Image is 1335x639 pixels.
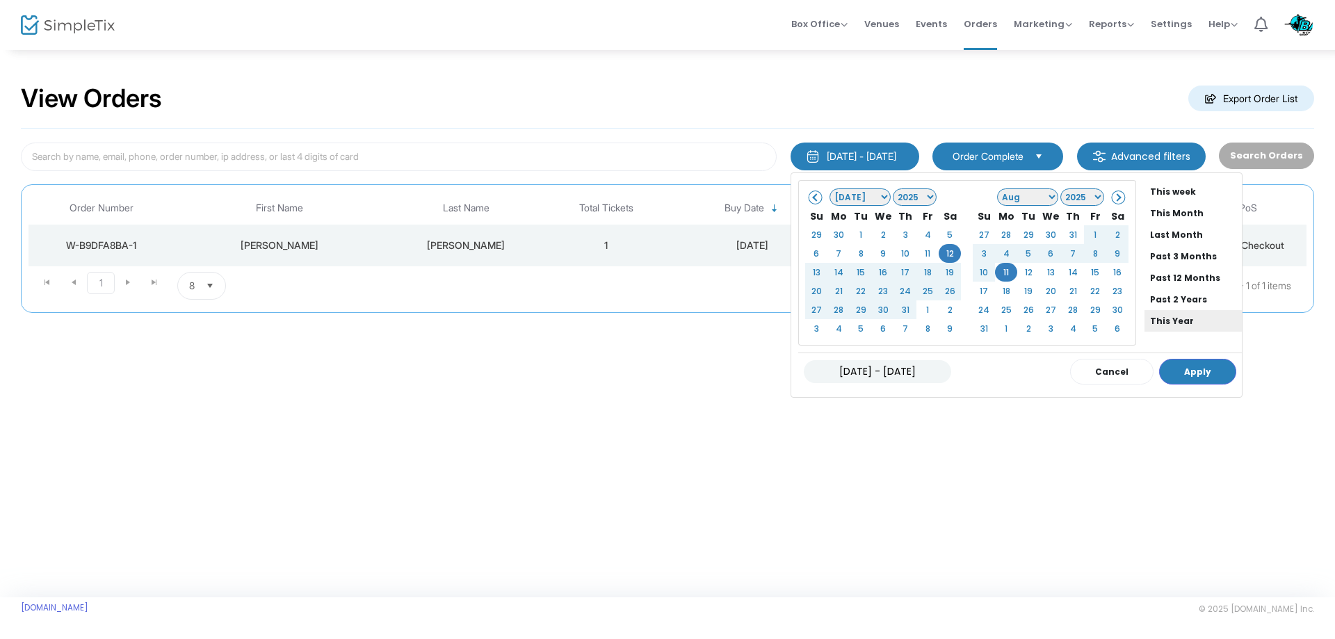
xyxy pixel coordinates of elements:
kendo-pager-info: 1 - 1 of 1 items [364,272,1291,300]
span: 8 [189,279,195,293]
td: 30 [872,300,894,319]
td: 23 [1106,282,1128,300]
th: We [872,207,894,225]
span: Box Office [791,17,848,31]
span: Buy Date [725,202,764,214]
td: 21 [1062,282,1084,300]
td: 13 [1039,263,1062,282]
span: Sortable [769,203,780,214]
td: 30 [1106,300,1128,319]
span: Orders [964,6,997,42]
span: Venues [864,6,899,42]
td: 5 [1017,244,1039,263]
td: 6 [872,319,894,338]
m-button: Advanced filters [1077,143,1206,170]
td: 13 [805,263,827,282]
td: 21 [827,282,850,300]
td: 15 [850,263,872,282]
th: Tu [1017,207,1039,225]
td: 9 [872,244,894,263]
th: We [1039,207,1062,225]
li: This week [1144,181,1242,202]
th: Su [973,207,995,225]
td: 28 [1062,300,1084,319]
th: Sa [939,207,961,225]
td: 20 [805,282,827,300]
span: Marketing [1014,17,1072,31]
td: 18 [916,263,939,282]
td: 3 [894,225,916,244]
td: 19 [939,263,961,282]
td: 20 [1039,282,1062,300]
td: 11 [916,244,939,263]
td: 29 [1017,225,1039,244]
td: 15 [1084,263,1106,282]
td: 28 [995,225,1017,244]
th: Th [1062,207,1084,225]
td: 27 [1039,300,1062,319]
td: 27 [973,225,995,244]
button: Select [1029,149,1049,164]
td: 11 [995,263,1017,282]
td: 2 [1106,225,1128,244]
th: Th [894,207,916,225]
img: filter [1092,149,1106,163]
td: 30 [1039,225,1062,244]
th: Total Tickets [548,192,665,225]
td: 4 [1062,319,1084,338]
td: 3 [805,319,827,338]
td: 31 [973,319,995,338]
td: 25 [995,300,1017,319]
td: 29 [805,225,827,244]
td: 24 [894,282,916,300]
td: 1 [548,225,665,266]
td: 6 [1106,319,1128,338]
td: 16 [1106,263,1128,282]
td: 7 [894,319,916,338]
span: First Name [256,202,303,214]
button: Apply [1159,359,1236,385]
td: 9 [1106,244,1128,263]
span: PoS [1239,202,1257,214]
div: W-B9DFA8BA-1 [32,238,171,252]
span: Help [1208,17,1238,31]
td: 5 [1084,319,1106,338]
th: Su [805,207,827,225]
span: Page 1 [87,272,115,294]
span: Settings [1151,6,1192,42]
td: 6 [1039,244,1062,263]
span: Reports [1089,17,1134,31]
td: 5 [850,319,872,338]
m-button: Export Order List [1188,86,1314,111]
td: 10 [894,244,916,263]
td: 14 [1062,263,1084,282]
a: [DOMAIN_NAME] [21,602,88,613]
span: Public Checkout [1212,239,1284,251]
th: Mo [995,207,1017,225]
td: 1 [850,225,872,244]
td: 17 [973,282,995,300]
td: 29 [850,300,872,319]
td: 19 [1017,282,1039,300]
td: 12 [939,244,961,263]
td: 27 [805,300,827,319]
td: 28 [827,300,850,319]
td: 5 [939,225,961,244]
img: monthly [806,149,820,163]
button: Select [200,273,220,299]
td: 9 [939,319,961,338]
li: Past 2 Years [1144,289,1242,310]
td: 26 [1017,300,1039,319]
td: 22 [850,282,872,300]
td: 26 [939,282,961,300]
td: 7 [1062,244,1084,263]
div: Lynn [178,238,381,252]
td: 31 [1062,225,1084,244]
td: 18 [995,282,1017,300]
button: [DATE] - [DATE] [791,143,919,170]
h2: View Orders [21,83,162,114]
span: © 2025 [DOMAIN_NAME] Inc. [1199,604,1314,615]
td: 2 [1017,319,1039,338]
td: 4 [827,319,850,338]
span: Order Number [70,202,133,214]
